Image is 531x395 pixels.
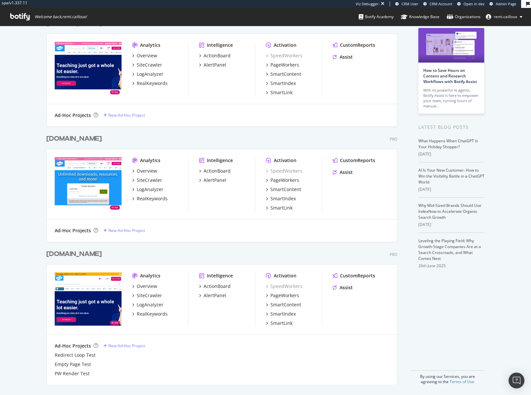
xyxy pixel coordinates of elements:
div: Intelligence [207,42,233,48]
div: Ad-Hoc Projects [55,227,91,234]
div: SmartLink [270,205,293,211]
div: By using our Services, you are agreeing to the [410,370,485,384]
a: SmartIndex [266,195,296,202]
div: Assist [340,169,353,176]
div: SmartContent [270,301,301,308]
div: Knowledge Base [401,14,439,20]
div: New Ad-Hoc Project [108,343,145,349]
div: Analytics [140,272,160,279]
div: grid [46,11,403,384]
div: RealKeywords [137,80,168,87]
div: LogAnalyzer [137,186,163,193]
a: SiteCrawler [132,177,162,183]
div: Botify Academy [359,14,394,20]
div: SmartIndex [270,195,296,202]
a: PageWorkers [266,177,299,183]
span: CRM Account [430,1,452,6]
img: twinkl.com [55,272,122,326]
div: Overview [137,52,157,59]
a: PW Render Test [55,370,90,377]
div: SmartLink [270,320,293,326]
div: [DATE] [418,222,485,228]
div: CustomReports [340,272,375,279]
div: LogAnalyzer [137,301,163,308]
a: LogAnalyzer [132,71,163,77]
div: SmartContent [270,186,301,193]
img: twinkl.co.uk [55,157,122,211]
div: SmartContent [270,71,301,77]
div: Assist [340,284,353,291]
a: Redirect Loop Test [55,352,96,358]
a: SmartLink [266,205,293,211]
a: CustomReports [333,42,375,48]
a: CRM Account [423,1,452,7]
a: SpeedWorkers [266,283,302,290]
div: Activation [274,272,296,279]
div: Ad-Hoc Projects [55,112,91,119]
div: LogAnalyzer [137,71,163,77]
div: Ad-Hoc Projects [55,343,91,349]
div: AlertPanel [204,62,226,68]
div: SpeedWorkers [266,52,302,59]
div: [DOMAIN_NAME] [46,249,102,259]
a: Empty Page Test [55,361,91,368]
div: With its powerful AI agents, Botify Assist is here to empower your team, turning hours of manual… [423,88,479,109]
a: AlertPanel [199,177,226,183]
a: CustomReports [333,272,375,279]
div: SiteCrawler [137,292,162,299]
a: New Ad-Hoc Project [103,112,145,118]
div: SiteCrawler [137,177,162,183]
div: Organizations [447,14,481,20]
a: RealKeywords [132,195,168,202]
a: CRM User [395,1,418,7]
a: LogAnalyzer [132,301,163,308]
div: RealKeywords [137,195,168,202]
a: AlertPanel [199,292,226,299]
div: SmartIndex [270,80,296,87]
a: Botify Academy [359,8,394,26]
div: ActionBoard [204,52,231,59]
a: Assist [333,169,353,176]
a: New Ad-Hoc Project [103,343,145,349]
button: remi.cailloux [481,12,528,22]
div: PageWorkers [270,62,299,68]
a: CustomReports [333,157,375,164]
div: New Ad-Hoc Project [108,112,145,118]
span: Welcome back, remi.cailloux ! [35,14,87,19]
a: LogAnalyzer [132,186,163,193]
a: ActionBoard [199,168,231,174]
a: RealKeywords [132,311,168,317]
div: Open Intercom Messenger [509,373,524,388]
div: [DOMAIN_NAME] [46,134,102,144]
span: Open in dev [463,1,485,6]
div: SmartLink [270,89,293,96]
div: Analytics [140,42,160,48]
div: Overview [137,283,157,290]
a: Assist [333,284,353,291]
a: SmartContent [266,71,301,77]
a: What Happens When ChatGPT Is Your Holiday Shopper? [418,138,478,150]
div: Intelligence [207,157,233,164]
a: SiteCrawler [132,62,162,68]
div: [DATE] [418,186,485,192]
div: Pro [390,136,397,142]
div: Pro [390,252,397,257]
div: Assist [340,54,353,60]
span: CRM User [402,1,418,6]
div: Overview [137,168,157,174]
a: Overview [132,283,157,290]
div: CustomReports [340,42,375,48]
a: Admin Page [489,1,516,7]
a: SpeedWorkers [266,168,302,174]
a: SmartIndex [266,80,296,87]
div: 26th June 2025 [418,263,485,269]
a: SmartIndex [266,311,296,317]
div: AlertPanel [204,292,226,299]
a: Leveling the Playing Field: Why Growth-Stage Companies Are at a Search Crossroads, and What Comes... [418,238,481,261]
a: AI Is Your New Customer: How to Win the Visibility Battle in a ChatGPT World [418,167,485,185]
a: PageWorkers [266,62,299,68]
a: [DOMAIN_NAME] [46,134,104,144]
